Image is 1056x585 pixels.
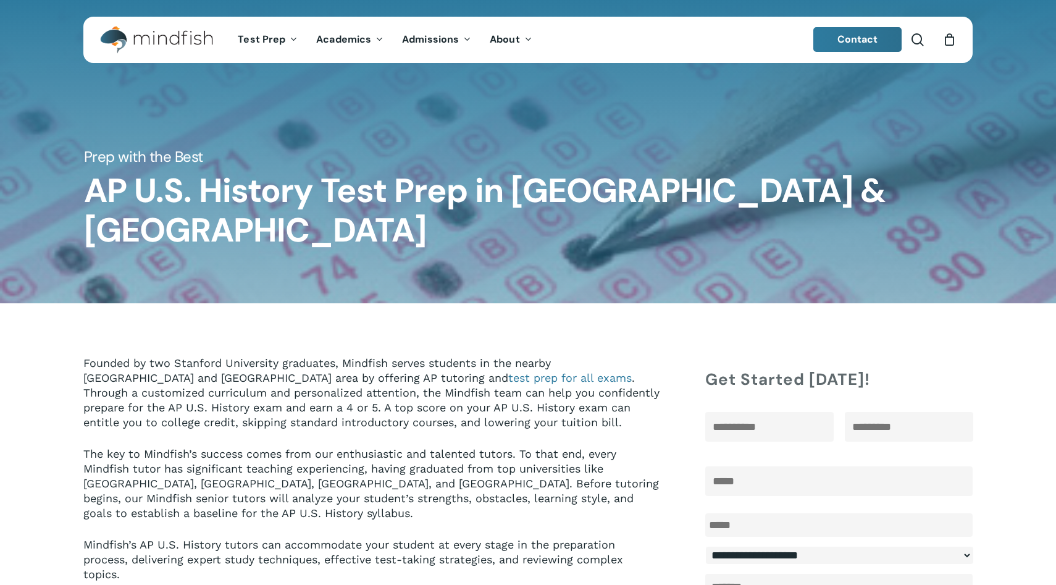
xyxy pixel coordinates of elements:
[480,35,542,45] a: About
[837,33,878,46] span: Contact
[813,27,902,52] a: Contact
[83,356,662,447] p: Founded by two Stanford University graduates, Mindfish serves students in the nearby [GEOGRAPHIC_...
[83,17,973,63] header: Main Menu
[84,171,973,250] h1: AP U.S. History Test Prep in [GEOGRAPHIC_DATA] & [GEOGRAPHIC_DATA]
[316,33,371,46] span: Academics
[705,368,973,390] h4: Get Started [DATE]!
[238,33,285,46] span: Test Prep
[393,35,480,45] a: Admissions
[83,537,662,582] p: Mindfish’s AP U.S. History tutors can accommodate your student at every stage in the preparation ...
[508,371,632,384] a: test prep for all exams
[307,35,393,45] a: Academics
[490,33,520,46] span: About
[84,147,973,167] h5: Prep with the Best
[228,17,541,63] nav: Main Menu
[228,35,307,45] a: Test Prep
[402,33,459,46] span: Admissions
[83,447,662,537] p: The key to Mindfish’s success comes from our enthusiastic and talented tutors. To that end, every...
